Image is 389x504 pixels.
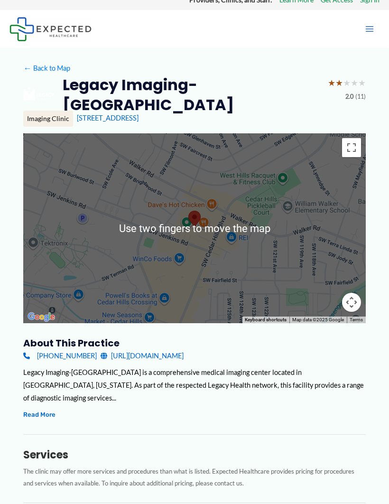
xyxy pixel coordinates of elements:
a: Terms (opens in new tab) [350,317,363,322]
a: [URL][DOMAIN_NAME] [101,349,184,362]
button: Read More [23,409,56,420]
button: Toggle fullscreen view [342,138,361,157]
span: (11) [355,91,366,103]
a: [PHONE_NUMBER] [23,349,97,362]
h3: About this practice [23,337,366,349]
img: Google [26,311,57,323]
p: The clinic may offer more services and procedures than what is listed. Expected Healthcare provid... [23,466,366,489]
a: Open this area in Google Maps (opens a new window) [26,311,57,323]
span: ★ [343,75,351,91]
img: Expected Healthcare Logo - side, dark font, small [9,17,92,41]
button: Keyboard shortcuts [245,317,287,323]
span: ★ [351,75,358,91]
button: Main menu toggle [360,19,380,39]
h3: Services [23,448,366,462]
span: ★ [335,75,343,91]
div: Legacy Imaging-[GEOGRAPHIC_DATA] is a comprehensive medical imaging center located in [GEOGRAPHIC... [23,366,366,404]
span: ★ [328,75,335,91]
a: ←Back to Map [23,62,70,75]
a: [STREET_ADDRESS] [77,114,139,122]
span: 2.0 [345,91,353,103]
span: Map data ©2025 Google [292,317,344,322]
span: ★ [358,75,366,91]
div: Imaging Clinic [23,111,73,127]
h2: Legacy Imaging-[GEOGRAPHIC_DATA] [63,75,320,114]
button: Map camera controls [342,293,361,312]
span: ← [23,64,32,73]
